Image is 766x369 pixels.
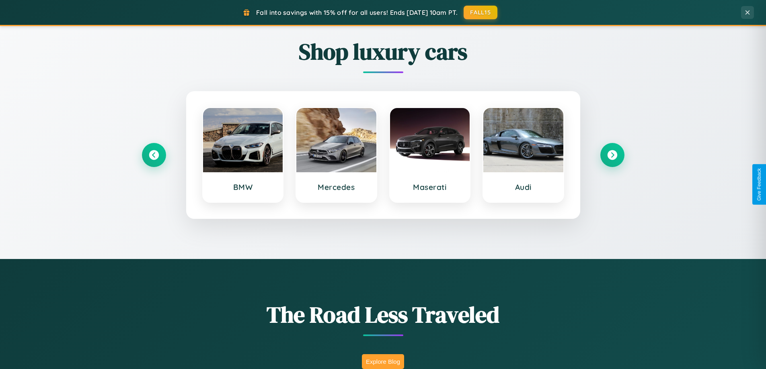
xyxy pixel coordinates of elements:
[362,354,404,369] button: Explore Blog
[256,8,458,16] span: Fall into savings with 15% off for all users! Ends [DATE] 10am PT.
[756,168,762,201] div: Give Feedback
[211,182,275,192] h3: BMW
[142,299,624,330] h1: The Road Less Traveled
[491,182,555,192] h3: Audi
[398,182,462,192] h3: Maserati
[304,182,368,192] h3: Mercedes
[142,36,624,67] h2: Shop luxury cars
[464,6,497,19] button: FALL15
